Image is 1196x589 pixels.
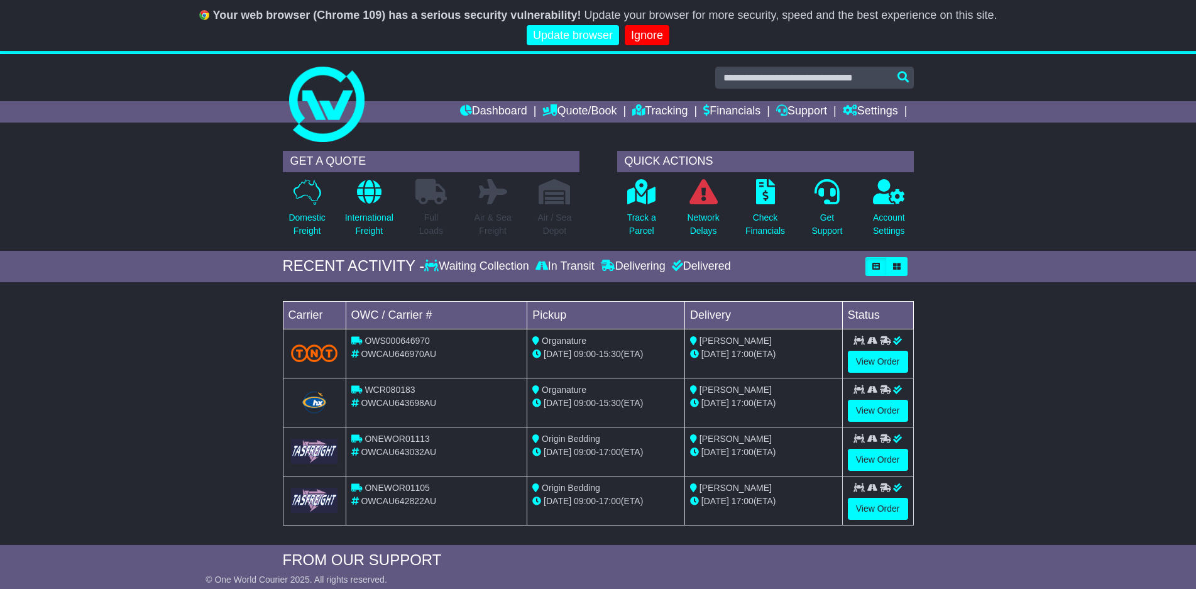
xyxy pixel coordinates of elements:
[873,211,905,238] p: Account Settings
[291,488,338,512] img: GetCarrierServiceLogo
[532,348,679,361] div: - (ETA)
[544,349,571,359] span: [DATE]
[627,211,656,238] p: Track a Parcel
[361,447,436,457] span: OWCAU643032AU
[283,301,346,329] td: Carrier
[842,301,913,329] td: Status
[291,439,338,463] img: GetCarrierServiceLogo
[460,101,527,123] a: Dashboard
[732,398,754,408] span: 17:00
[690,397,837,410] div: (ETA)
[872,179,906,245] a: AccountSettings
[532,446,679,459] div: - (ETA)
[617,151,914,172] div: QUICK ACTIONS
[732,496,754,506] span: 17:00
[699,336,772,346] span: [PERSON_NAME]
[745,211,785,238] p: Check Financials
[532,397,679,410] div: - (ETA)
[574,349,596,359] span: 09:00
[625,25,669,46] a: Ignore
[346,301,527,329] td: OWC / Carrier #
[544,398,571,408] span: [DATE]
[690,446,837,459] div: (ETA)
[538,211,572,238] p: Air / Sea Depot
[574,447,596,457] span: 09:00
[365,434,429,444] span: ONEWOR01113
[527,301,685,329] td: Pickup
[843,101,898,123] a: Settings
[345,211,393,238] p: International Freight
[344,179,394,245] a: InternationalFreight
[627,179,657,245] a: Track aParcel
[701,496,729,506] span: [DATE]
[574,398,596,408] span: 09:00
[811,211,842,238] p: Get Support
[684,301,842,329] td: Delivery
[699,385,772,395] span: [PERSON_NAME]
[703,101,760,123] a: Financials
[848,400,908,422] a: View Order
[206,575,387,585] span: © One World Courier 2025. All rights reserved.
[732,349,754,359] span: 17:00
[361,496,436,506] span: OWCAU642822AU
[542,336,586,346] span: Organature
[475,211,512,238] p: Air & Sea Freight
[527,25,619,46] a: Update browser
[288,211,325,238] p: Domestic Freight
[542,434,600,444] span: Origin Bedding
[699,483,772,493] span: [PERSON_NAME]
[701,349,729,359] span: [DATE]
[848,449,908,471] a: View Order
[300,390,328,415] img: Hunter_Express.png
[542,101,617,123] a: Quote/Book
[544,496,571,506] span: [DATE]
[599,398,621,408] span: 15:30
[424,260,532,273] div: Waiting Collection
[745,179,786,245] a: CheckFinancials
[599,496,621,506] span: 17:00
[599,349,621,359] span: 15:30
[283,151,579,172] div: GET A QUOTE
[365,385,415,395] span: WCR080183
[632,101,688,123] a: Tracking
[701,447,729,457] span: [DATE]
[291,344,338,361] img: TNT_Domestic.png
[686,179,720,245] a: NetworkDelays
[687,211,719,238] p: Network Delays
[669,260,731,273] div: Delivered
[848,498,908,520] a: View Order
[599,447,621,457] span: 17:00
[598,260,669,273] div: Delivering
[415,211,447,238] p: Full Loads
[365,336,430,346] span: OWS000646970
[544,447,571,457] span: [DATE]
[701,398,729,408] span: [DATE]
[690,348,837,361] div: (ETA)
[584,9,997,21] span: Update your browser for more security, speed and the best experience on this site.
[365,483,429,493] span: ONEWOR01105
[283,257,425,275] div: RECENT ACTIVITY -
[213,9,581,21] b: Your web browser (Chrome 109) has a serious security vulnerability!
[532,495,679,508] div: - (ETA)
[776,101,827,123] a: Support
[690,495,837,508] div: (ETA)
[848,351,908,373] a: View Order
[542,483,600,493] span: Origin Bedding
[732,447,754,457] span: 17:00
[811,179,843,245] a: GetSupport
[532,260,598,273] div: In Transit
[361,349,436,359] span: OWCAU646970AU
[361,398,436,408] span: OWCAU643698AU
[288,179,326,245] a: DomesticFreight
[699,434,772,444] span: [PERSON_NAME]
[542,385,586,395] span: Organature
[283,551,914,570] div: FROM OUR SUPPORT
[574,496,596,506] span: 09:00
